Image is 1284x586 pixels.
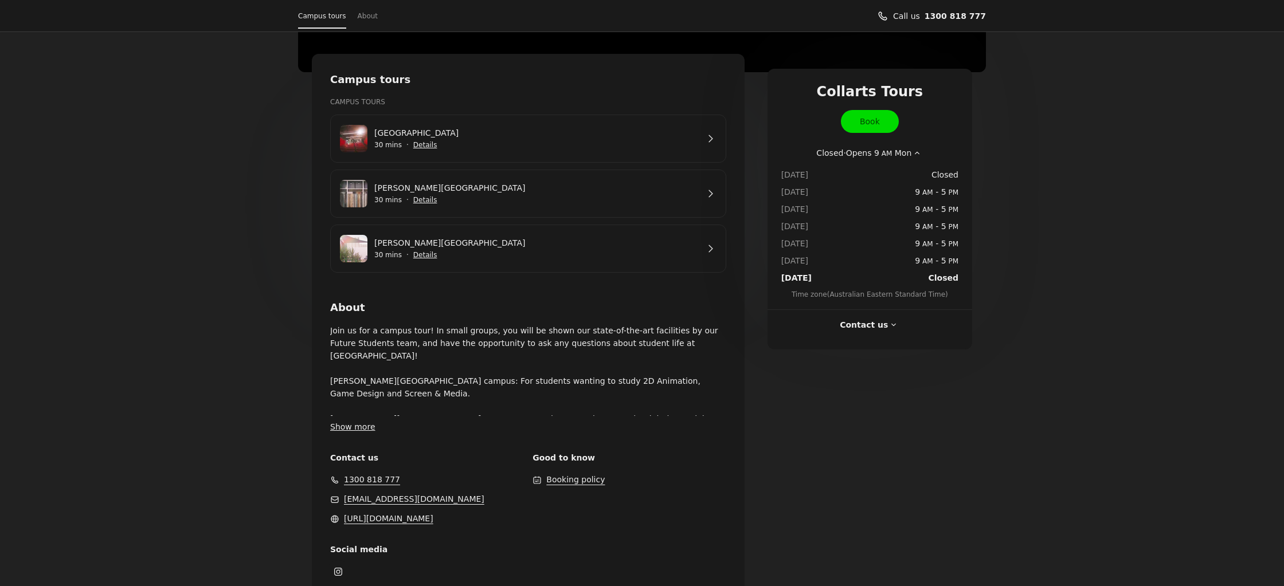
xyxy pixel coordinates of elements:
[816,147,923,159] button: Show working hours
[925,10,986,22] a: Call us 1300 818 777
[374,127,698,139] a: [GEOGRAPHIC_DATA]
[344,493,484,505] a: admissions@collarts.edu.au
[841,110,899,133] a: Book
[915,237,958,250] span: -
[928,272,958,284] span: Closed
[781,272,812,284] dt: [DATE]
[330,420,375,433] button: Show more
[817,82,923,101] span: Collarts Tours
[893,10,920,22] span: Call us
[915,186,958,198] span: -
[915,204,920,214] span: 9
[413,194,437,206] button: Show details for Cromwell St Campus
[946,206,958,214] span: PM
[781,203,812,215] dt: [DATE]
[374,182,698,194] a: [PERSON_NAME][GEOGRAPHIC_DATA]
[781,186,812,198] dt: [DATE]
[860,115,880,128] span: Book
[781,254,812,267] dt: [DATE]
[298,8,346,24] a: Campus tours
[915,254,958,267] span: -
[879,150,892,158] span: AM
[946,257,958,265] span: PM
[330,324,726,416] p: Join us for a campus tour! In small groups, you will be shown our state-of-the-art facilities by ...
[915,256,920,265] span: 9
[781,289,958,300] span: Time zone ( Australian Eastern Standard Time )
[920,188,933,196] span: AM
[413,139,437,151] button: Show details for Wellington St Campus
[344,473,400,486] a: 1300 818 777
[781,220,812,233] dt: [DATE]
[946,223,958,231] span: PM
[330,451,523,464] span: Contact us
[344,512,433,525] a: https://www.collarts.edu.au/ (Opens in a new window)
[920,223,933,231] span: AM
[941,187,946,196] span: 5
[920,206,933,214] span: AM
[941,204,946,214] span: 5
[816,147,911,159] span: Closed · Opens Mon
[330,543,523,556] span: Social media
[931,168,958,181] span: Closed
[915,203,958,215] span: -
[546,473,605,486] button: Booking policy
[920,257,933,265] span: AM
[358,8,378,24] a: About
[413,249,437,261] button: Show details for George St Campus
[915,187,920,196] span: 9
[920,240,933,248] span: AM
[781,237,812,250] dt: [DATE]
[533,451,726,464] span: Good to know
[915,222,920,231] span: 9
[915,220,958,233] span: -
[330,300,726,315] h2: About
[946,188,958,196] span: PM
[915,239,920,248] span: 9
[874,148,879,158] span: 9
[374,237,698,249] a: [PERSON_NAME][GEOGRAPHIC_DATA]
[840,318,899,331] button: Contact us
[781,168,812,181] dt: [DATE]
[327,560,350,583] a: Instagram (Opens in a new window)
[946,240,958,248] span: PM
[330,96,726,108] h3: Campus Tours
[330,72,726,87] h2: Campus tours
[941,256,946,265] span: 5
[941,222,946,231] span: 5
[941,239,946,248] span: 5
